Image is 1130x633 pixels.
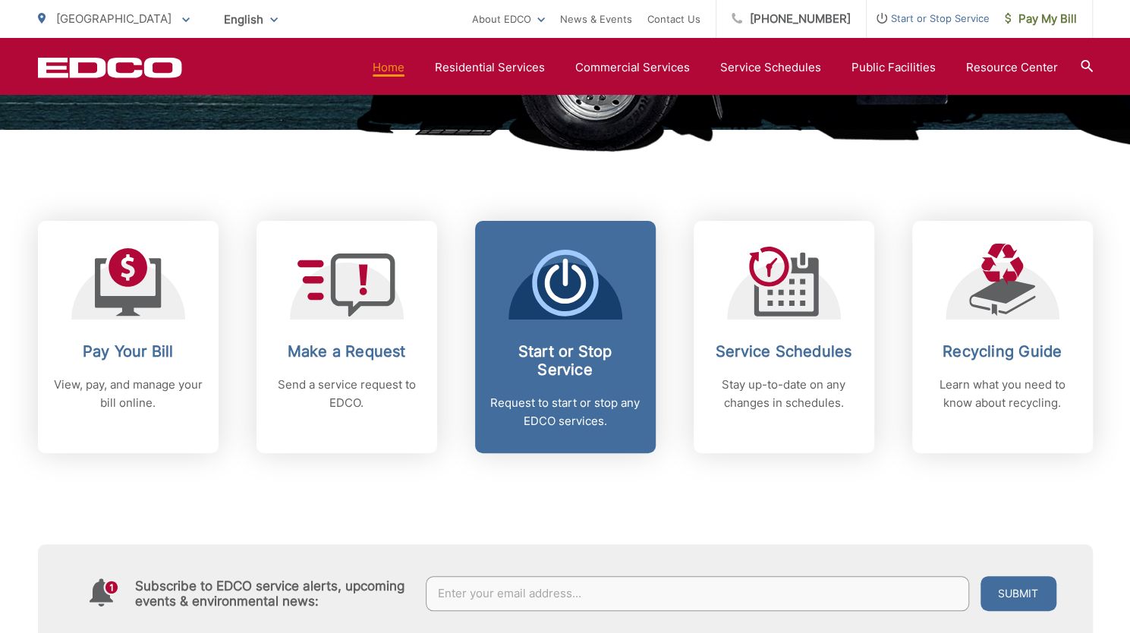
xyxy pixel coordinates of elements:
p: Send a service request to EDCO. [272,376,422,412]
span: English [212,6,289,33]
h2: Recycling Guide [927,342,1078,361]
a: About EDCO [472,10,545,28]
a: Public Facilities [851,58,936,77]
p: Learn what you need to know about recycling. [927,376,1078,412]
h2: Make a Request [272,342,422,361]
a: Commercial Services [575,58,690,77]
a: Home [373,58,404,77]
p: Request to start or stop any EDCO services. [490,394,641,430]
span: Pay My Bill [1005,10,1077,28]
a: Pay Your Bill View, pay, and manage your bill online. [38,221,219,453]
input: Enter your email address... [426,576,969,611]
h2: Pay Your Bill [53,342,203,361]
span: [GEOGRAPHIC_DATA] [56,11,172,26]
h4: Subscribe to EDCO service alerts, upcoming events & environmental news: [135,578,411,609]
a: Service Schedules [720,58,821,77]
a: Resource Center [966,58,1058,77]
a: Service Schedules Stay up-to-date on any changes in schedules. [694,221,874,453]
a: Recycling Guide Learn what you need to know about recycling. [912,221,1093,453]
p: Stay up-to-date on any changes in schedules. [709,376,859,412]
a: Make a Request Send a service request to EDCO. [257,221,437,453]
a: News & Events [560,10,632,28]
button: Submit [980,576,1056,611]
h2: Start or Stop Service [490,342,641,379]
p: View, pay, and manage your bill online. [53,376,203,412]
a: Contact Us [647,10,700,28]
a: Residential Services [435,58,545,77]
h2: Service Schedules [709,342,859,361]
a: EDCD logo. Return to the homepage. [38,57,182,78]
